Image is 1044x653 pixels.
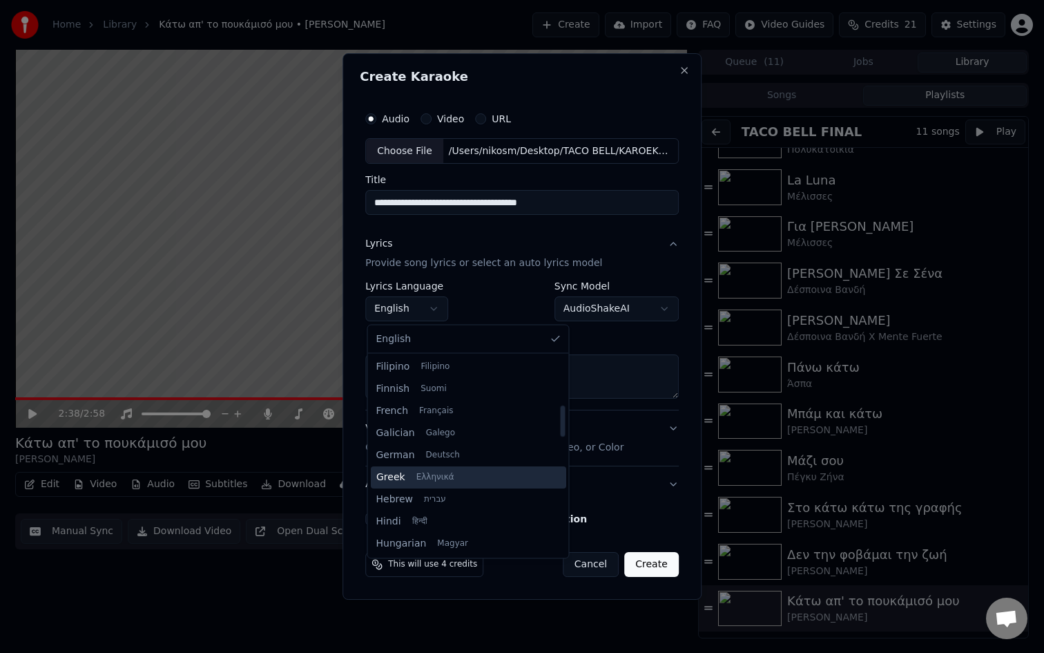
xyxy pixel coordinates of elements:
[419,405,453,416] span: Français
[420,361,449,372] span: Filipino
[376,470,405,484] span: Greek
[376,404,409,417] span: French
[376,448,415,462] span: German
[376,536,427,550] span: Hungarian
[420,383,447,394] span: Suomi
[376,332,412,346] span: English
[376,492,414,506] span: Hebrew
[424,493,446,504] span: עברית
[437,538,468,549] span: Magyar
[426,449,460,460] span: Deutsch
[416,471,454,482] span: Ελληνικά
[376,359,410,373] span: Filipino
[376,381,410,395] span: Finnish
[412,515,427,527] span: हिन्दी
[376,514,401,528] span: Hindi
[426,427,455,438] span: Galego
[376,426,415,439] span: Galician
